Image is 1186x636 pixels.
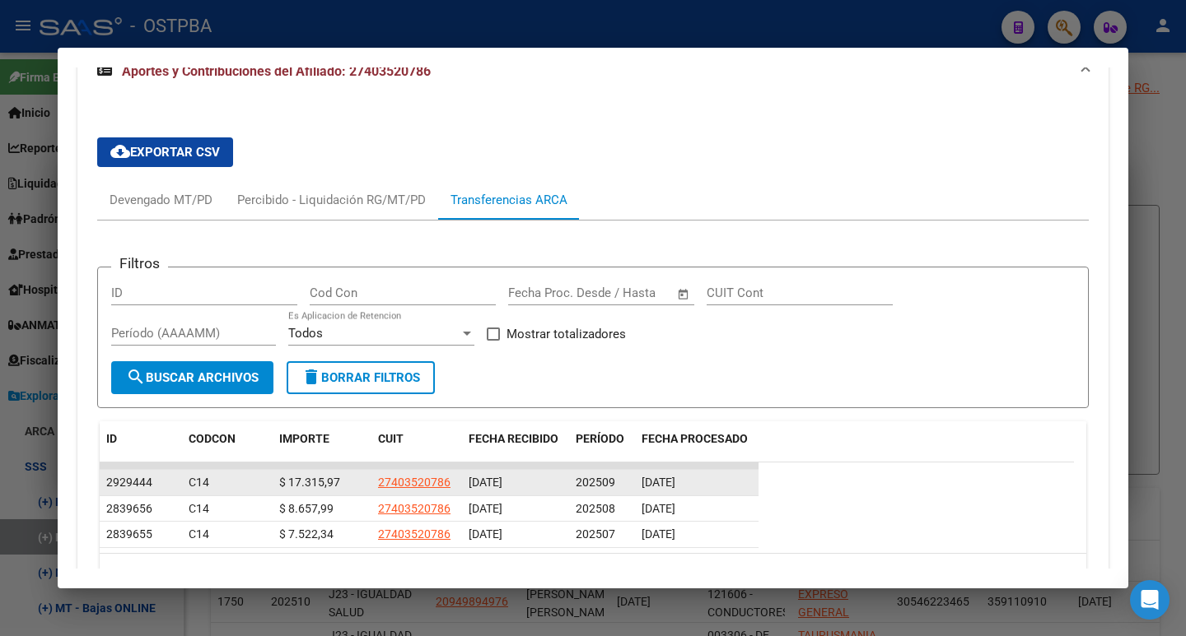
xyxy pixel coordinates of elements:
[97,137,233,167] button: Exportar CSV
[590,286,670,300] input: Fecha fin
[279,476,340,489] span: $ 17.315,97
[106,527,152,541] span: 2839655
[635,421,759,476] datatable-header-cell: FECHA PROCESADO
[189,527,209,541] span: C14
[507,324,626,344] span: Mostrar totalizadores
[378,432,404,445] span: CUIT
[110,145,220,160] span: Exportar CSV
[106,432,117,445] span: ID
[122,63,431,79] span: Aportes y Contribuciones del Afiliado: 27403520786
[642,476,675,489] span: [DATE]
[576,527,615,541] span: 202507
[301,370,420,385] span: Borrar Filtros
[111,361,273,394] button: Buscar Archivos
[182,421,240,476] datatable-header-cell: CODCON
[451,191,567,209] div: Transferencias ARCA
[279,502,334,515] span: $ 8.657,99
[469,476,502,489] span: [DATE]
[576,502,615,515] span: 202508
[576,476,615,489] span: 202509
[642,502,675,515] span: [DATE]
[100,421,182,476] datatable-header-cell: ID
[126,367,146,387] mat-icon: search
[237,191,426,209] div: Percibido - Liquidación RG/MT/PD
[642,432,748,445] span: FECHA PROCESADO
[301,367,321,387] mat-icon: delete
[378,502,451,515] span: 27403520786
[287,361,435,394] button: Borrar Filtros
[273,421,371,476] datatable-header-cell: IMPORTE
[279,432,329,445] span: IMPORTE
[1130,580,1170,620] div: Open Intercom Messenger
[675,285,693,304] button: Open calendar
[189,476,209,489] span: C14
[469,502,502,515] span: [DATE]
[378,527,451,541] span: 27403520786
[77,45,1109,98] mat-expansion-panel-header: Aportes y Contribuciones del Afiliado: 27403520786
[576,432,624,445] span: PERÍODO
[189,432,236,445] span: CODCON
[378,476,451,489] span: 27403520786
[110,142,130,161] mat-icon: cloud_download
[126,370,259,385] span: Buscar Archivos
[77,98,1109,634] div: Aportes y Contribuciones del Afiliado: 27403520786
[469,432,558,445] span: FECHA RECIBIDO
[569,421,635,476] datatable-header-cell: PERÍODO
[469,527,502,541] span: [DATE]
[110,191,212,209] div: Devengado MT/PD
[371,421,462,476] datatable-header-cell: CUIT
[189,502,209,515] span: C14
[288,326,323,341] span: Todos
[111,254,168,272] h3: Filtros
[508,286,575,300] input: Fecha inicio
[106,476,152,489] span: 2929444
[279,527,334,541] span: $ 7.522,34
[462,421,569,476] datatable-header-cell: FECHA RECIBIDO
[106,502,152,515] span: 2839656
[642,527,675,541] span: [DATE]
